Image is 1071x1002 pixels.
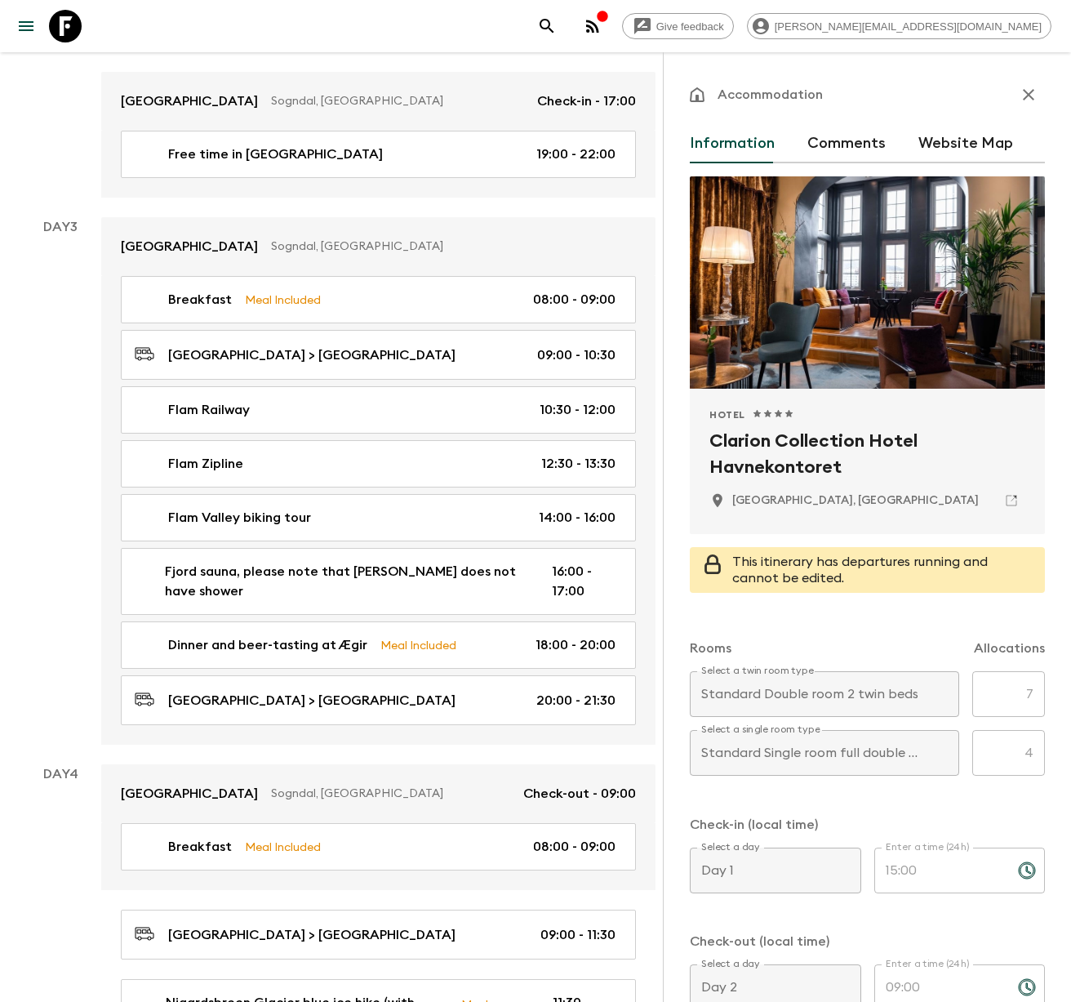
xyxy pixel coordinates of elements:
p: Dinner and beer-tasting at Ægir [168,635,367,655]
div: [PERSON_NAME][EMAIL_ADDRESS][DOMAIN_NAME] [747,13,1051,39]
p: Day 3 [20,217,101,237]
a: [GEOGRAPHIC_DATA] > [GEOGRAPHIC_DATA]09:00 - 10:30 [121,330,636,380]
button: search adventures [531,10,563,42]
p: Sogndal, [GEOGRAPHIC_DATA] [271,238,623,255]
a: Fjord sauna, please note that [PERSON_NAME] does not have shower16:00 - 17:00 [121,548,636,615]
p: Meal Included [245,838,321,856]
p: Flam Railway [168,400,250,420]
p: Check-in (local time) [690,815,1045,835]
p: Sogndal, [GEOGRAPHIC_DATA] [271,786,510,802]
span: [PERSON_NAME][EMAIL_ADDRESS][DOMAIN_NAME] [766,20,1051,33]
p: Breakfast [168,837,232,857]
p: [GEOGRAPHIC_DATA] > [GEOGRAPHIC_DATA] [168,345,456,365]
a: [GEOGRAPHIC_DATA]Sogndal, [GEOGRAPHIC_DATA]Check-in - 17:00 [101,72,655,131]
p: Flam Valley biking tour [168,508,311,528]
label: Select a day [701,957,759,971]
p: Rooms [690,639,731,658]
button: Comments [807,124,886,163]
label: Select a day [701,840,759,854]
p: [GEOGRAPHIC_DATA] [121,91,258,111]
h2: Clarion Collection Hotel Havnekontoret [709,428,1025,480]
p: Free time in [GEOGRAPHIC_DATA] [168,145,383,164]
span: Hotel [709,408,745,421]
p: Fjord sauna, please note that [PERSON_NAME] does not have shower [165,562,526,601]
p: [GEOGRAPHIC_DATA] [121,784,258,804]
div: Photo of Clarion Collection Hotel Havnekontoret [690,176,1045,389]
a: [GEOGRAPHIC_DATA]Sogndal, [GEOGRAPHIC_DATA]Check-out - 09:00 [101,764,655,823]
a: Free time in [GEOGRAPHIC_DATA]19:00 - 22:00 [121,131,636,178]
p: Check-out - 09:00 [523,784,636,804]
p: Flam Zipline [168,454,243,474]
p: 10:30 - 12:00 [540,400,615,420]
a: Dinner and beer-tasting at ÆgirMeal Included18:00 - 20:00 [121,621,636,669]
p: 19:00 - 22:00 [536,145,615,164]
p: Meal Included [380,636,456,654]
p: 09:00 - 11:30 [540,925,615,945]
p: Accommodation [718,85,823,105]
label: Enter a time (24h) [886,840,970,854]
a: BreakfastMeal Included08:00 - 09:00 [121,823,636,871]
span: This itinerary has departures running and cannot be edited. [732,555,988,585]
p: Meal Included [245,291,321,309]
p: 08:00 - 09:00 [533,290,615,310]
p: 18:00 - 20:00 [535,635,615,655]
a: Give feedback [622,13,734,39]
button: Information [690,124,775,163]
a: [GEOGRAPHIC_DATA]Sogndal, [GEOGRAPHIC_DATA] [101,217,655,276]
label: Enter a time (24h) [886,957,970,971]
input: hh:mm [874,848,1005,893]
p: [GEOGRAPHIC_DATA] [121,237,258,256]
p: [GEOGRAPHIC_DATA] > [GEOGRAPHIC_DATA] [168,925,456,945]
a: [GEOGRAPHIC_DATA] > [GEOGRAPHIC_DATA]09:00 - 11:30 [121,910,636,960]
label: Select a single room type [701,723,820,737]
p: Allocations [974,639,1045,658]
a: Flam Zipline12:30 - 13:30 [121,440,636,488]
label: Select a twin room type [701,664,814,678]
button: menu [10,10,42,42]
p: Day 4 [20,764,101,784]
p: 12:30 - 13:30 [541,454,615,474]
a: Flam Railway10:30 - 12:00 [121,386,636,434]
p: Sogndal, [GEOGRAPHIC_DATA] [271,93,524,109]
p: Breakfast [168,290,232,310]
p: 14:00 - 16:00 [539,508,615,528]
p: [GEOGRAPHIC_DATA] > [GEOGRAPHIC_DATA] [168,691,456,710]
button: Website Map [918,124,1013,163]
a: [GEOGRAPHIC_DATA] > [GEOGRAPHIC_DATA]20:00 - 21:30 [121,675,636,725]
p: Bergen, Norway [732,492,979,509]
p: 20:00 - 21:30 [536,691,615,710]
a: BreakfastMeal Included08:00 - 09:00 [121,276,636,323]
p: 08:00 - 09:00 [533,837,615,857]
span: Give feedback [647,20,733,33]
p: Check-out (local time) [690,932,1045,951]
p: 16:00 - 17:00 [552,562,615,601]
a: Flam Valley biking tour14:00 - 16:00 [121,494,636,541]
p: 09:00 - 10:30 [537,345,615,365]
p: Check-in - 17:00 [537,91,636,111]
